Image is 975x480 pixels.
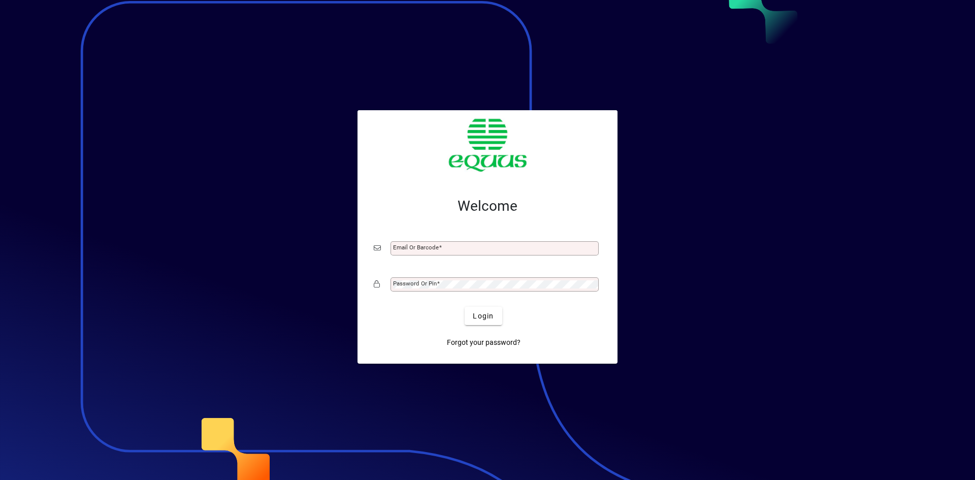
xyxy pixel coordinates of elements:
h2: Welcome [374,198,601,215]
span: Login [473,311,494,322]
button: Login [465,307,502,325]
span: Forgot your password? [447,337,521,348]
mat-label: Email or Barcode [393,244,439,251]
a: Forgot your password? [443,333,525,351]
mat-label: Password or Pin [393,280,437,287]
